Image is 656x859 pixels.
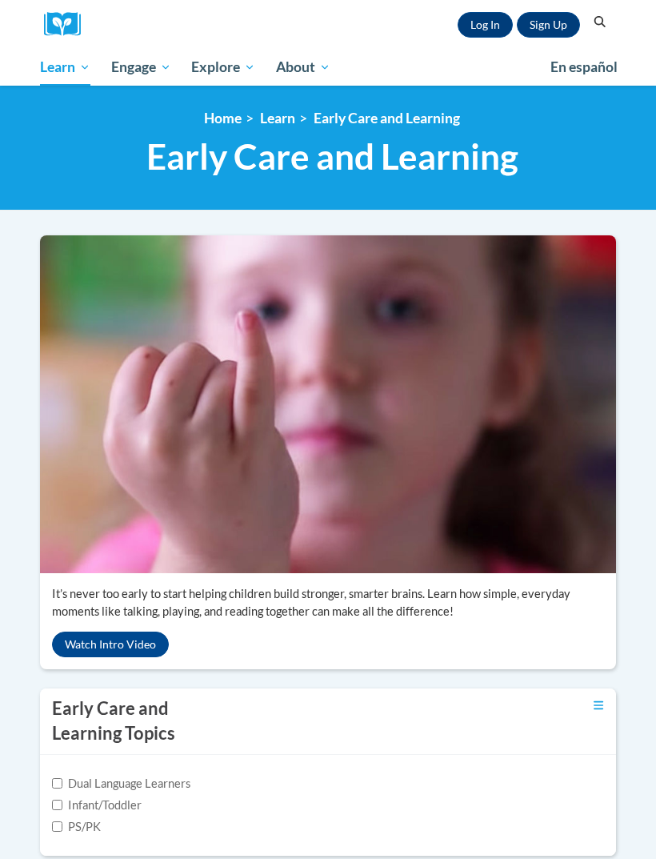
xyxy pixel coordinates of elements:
span: Early Care and Learning [146,135,518,178]
input: Checkbox for Options [52,800,62,810]
span: Engage [111,58,171,77]
label: Infant/Toddler [52,797,142,814]
a: Register [517,12,580,38]
span: Learn [40,58,90,77]
span: Explore [191,58,255,77]
a: Log In [458,12,513,38]
div: Main menu [28,49,628,86]
input: Checkbox for Options [52,821,62,832]
a: Engage [101,49,182,86]
span: About [276,58,330,77]
p: It’s never too early to start helping children build stronger, smarter brains. Learn how simple, ... [52,585,604,620]
a: En español [540,50,628,84]
a: Explore [181,49,266,86]
h3: Early Care and Learning Topics [52,696,204,746]
span: En español [550,58,618,75]
input: Checkbox for Options [52,778,62,789]
a: Learn [30,49,101,86]
a: About [266,49,341,86]
a: Home [204,110,242,126]
label: Dual Language Learners [52,775,190,793]
label: PS/PK [52,818,101,836]
a: Learn [260,110,295,126]
a: Early Care and Learning [314,110,460,126]
button: Watch Intro Video [52,632,169,657]
button: Search [588,13,612,32]
img: Logo brand [44,12,92,37]
a: Toggle collapse [594,696,604,714]
a: Cox Campus [44,12,92,37]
